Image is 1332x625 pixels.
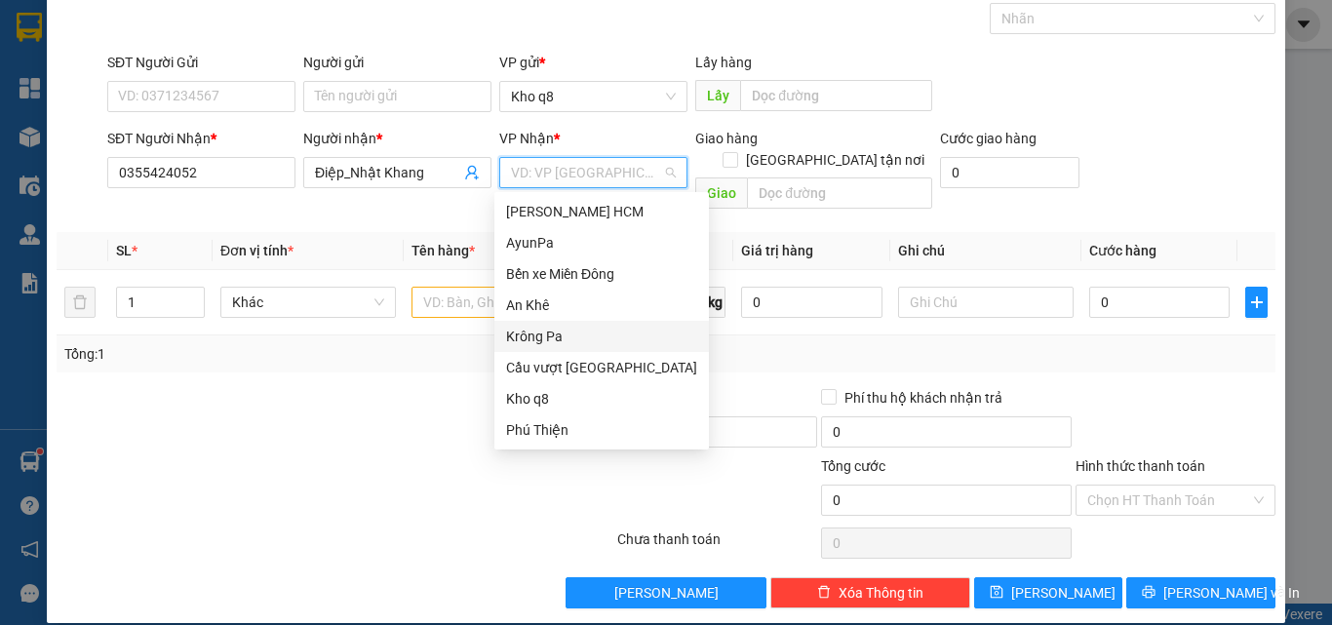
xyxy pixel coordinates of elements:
[506,294,697,316] div: An Khê
[890,232,1081,270] th: Ghi chú
[839,582,923,604] span: Xóa Thông tin
[494,383,709,414] div: Kho q8
[494,321,709,352] div: Krông Pa
[494,258,709,290] div: Bến xe Miền Đông
[107,128,295,149] div: SĐT Người Nhận
[747,177,932,209] input: Dọc đường
[1245,287,1268,318] button: plus
[695,55,752,70] span: Lấy hàng
[1011,582,1116,604] span: [PERSON_NAME]
[411,243,475,258] span: Tên hàng
[506,388,697,410] div: Kho q8
[494,352,709,383] div: Cầu vượt Bình Phước
[506,263,697,285] div: Bến xe Miền Đông
[116,243,132,258] span: SL
[303,128,491,149] div: Người nhận
[1126,577,1275,608] button: printer[PERSON_NAME] và In
[817,585,831,601] span: delete
[898,287,1074,318] input: Ghi Chú
[182,302,204,317] span: Decrease Value
[706,287,725,318] span: kg
[464,165,480,180] span: user-add
[695,80,740,111] span: Lấy
[1089,243,1156,258] span: Cước hàng
[974,577,1123,608] button: save[PERSON_NAME]
[1246,294,1267,310] span: plus
[614,582,719,604] span: [PERSON_NAME]
[411,287,587,318] input: VD: Bàn, Ghế
[188,291,200,302] span: up
[499,52,687,73] div: VP gửi
[837,387,1010,409] span: Phí thu hộ khách nhận trả
[494,196,709,227] div: Trần Phú HCM
[494,227,709,258] div: AyunPa
[494,290,709,321] div: An Khê
[741,243,813,258] span: Giá trị hàng
[695,177,747,209] span: Giao
[182,288,204,302] span: Increase Value
[990,585,1003,601] span: save
[615,528,819,563] div: Chưa thanh toán
[506,326,697,347] div: Krông Pa
[506,419,697,441] div: Phú Thiện
[494,414,709,446] div: Phú Thiện
[738,149,932,171] span: [GEOGRAPHIC_DATA] tận nơi
[506,232,697,254] div: AyunPa
[1163,582,1300,604] span: [PERSON_NAME] và In
[499,131,554,146] span: VP Nhận
[741,287,881,318] input: 0
[511,82,676,111] span: Kho q8
[188,304,200,316] span: down
[940,131,1037,146] label: Cước giao hàng
[1142,585,1156,601] span: printer
[64,343,516,365] div: Tổng: 1
[506,201,697,222] div: [PERSON_NAME] HCM
[232,288,384,317] span: Khác
[64,287,96,318] button: delete
[506,357,697,378] div: Cầu vượt [GEOGRAPHIC_DATA]
[566,577,765,608] button: [PERSON_NAME]
[770,577,970,608] button: deleteXóa Thông tin
[821,458,885,474] span: Tổng cước
[940,157,1079,188] input: Cước giao hàng
[740,80,932,111] input: Dọc đường
[1076,458,1205,474] label: Hình thức thanh toán
[107,52,295,73] div: SĐT Người Gửi
[220,243,294,258] span: Đơn vị tính
[695,131,758,146] span: Giao hàng
[303,52,491,73] div: Người gửi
